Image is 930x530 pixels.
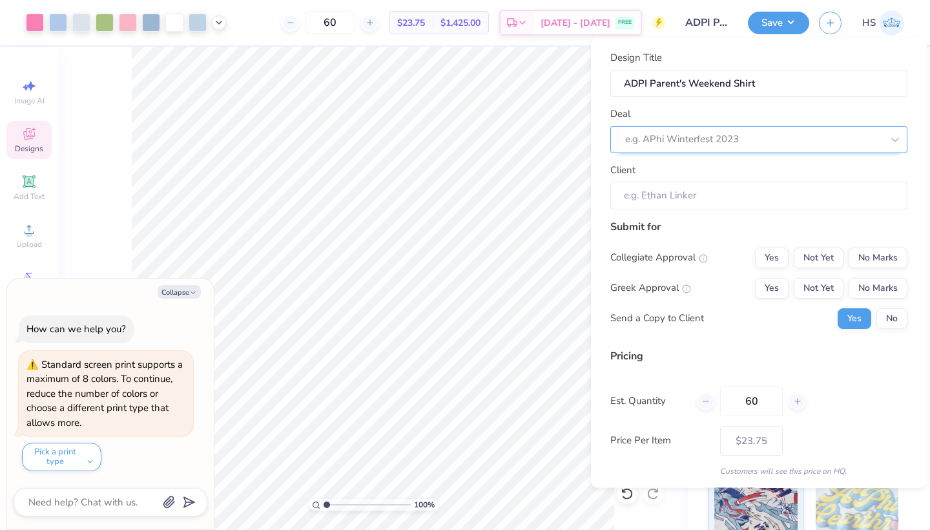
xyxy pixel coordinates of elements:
span: Designs [15,143,43,154]
div: Greek Approval [610,281,691,295]
div: Send a Copy to Client [610,311,704,326]
button: Yes [755,277,789,298]
button: No [876,308,907,328]
span: Add Text [14,191,45,202]
div: Standard screen print supports a maximum of 8 colors. To continue, reduce the number of colors or... [26,358,183,429]
div: Pricing [610,348,907,363]
label: Price Per Item [610,433,710,448]
label: Deal [610,107,630,122]
label: Client [610,162,635,177]
input: Untitled Design [675,10,738,36]
span: Upload [16,239,42,249]
button: No Marks [849,277,907,298]
label: Est. Quantity [610,394,687,408]
button: No Marks [849,247,907,268]
button: Collapse [158,285,201,299]
span: $23.75 [397,16,425,30]
div: Collegiate Approval [610,250,708,265]
a: HS [862,10,904,36]
input: – – [720,386,783,416]
div: How can we help you? [26,323,126,335]
span: Image AI [14,96,45,106]
span: HS [862,16,876,30]
button: Pick a print type [22,443,101,471]
input: – – [305,11,355,34]
button: Save [748,12,809,34]
span: 100 % [414,499,435,511]
div: Submit for [610,218,907,234]
span: FREE [618,18,632,27]
img: Helen Slacik [879,10,904,36]
button: Not Yet [794,247,843,268]
span: [DATE] - [DATE] [541,16,610,30]
span: $1,425.00 [440,16,480,30]
button: Yes [838,308,871,328]
button: Yes [755,247,789,268]
label: Design Title [610,50,662,65]
button: Not Yet [794,277,843,298]
input: e.g. Ethan Linker [610,182,907,209]
div: Customers will see this price on HQ. [610,465,907,476]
